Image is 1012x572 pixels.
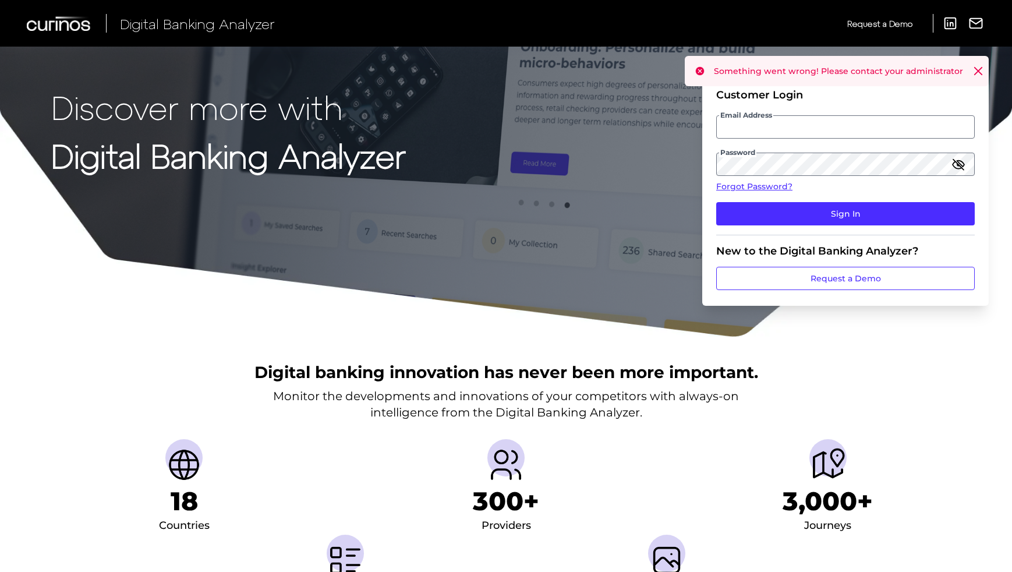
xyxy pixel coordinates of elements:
[159,517,210,535] div: Countries
[482,517,531,535] div: Providers
[273,388,739,421] p: Monitor the developments and innovations of your competitors with always-on intelligence from the...
[783,486,873,517] h1: 3,000+
[120,15,275,32] span: Digital Banking Analyzer
[171,486,198,517] h1: 18
[847,14,912,33] a: Request a Demo
[937,157,951,171] keeper-lock: Open Keeper Popup
[716,202,975,225] button: Sign In
[685,56,989,86] div: Something went wrong! Please contact your administrator
[165,446,203,483] img: Countries
[254,361,758,383] h2: Digital banking innovation has never been more important.
[719,111,773,120] span: Email Address
[809,446,847,483] img: Journeys
[27,16,92,31] img: Curinos
[473,486,539,517] h1: 300+
[716,181,975,193] a: Forgot Password?
[716,89,975,101] div: Customer Login
[51,136,406,175] strong: Digital Banking Analyzer
[716,245,975,257] div: New to the Digital Banking Analyzer?
[716,267,975,290] a: Request a Demo
[847,19,912,29] span: Request a Demo
[719,148,756,157] span: Password
[804,517,851,535] div: Journeys
[487,446,525,483] img: Providers
[51,89,406,125] p: Discover more with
